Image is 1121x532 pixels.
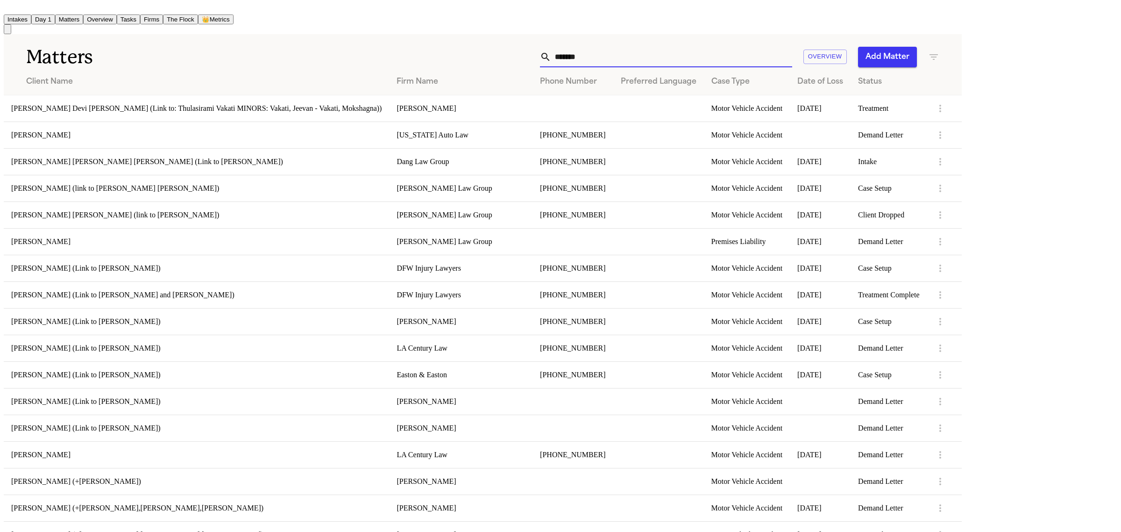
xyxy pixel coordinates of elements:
[389,255,532,281] td: DFW Injury Lawyers
[4,201,389,228] td: [PERSON_NAME] [PERSON_NAME] (link to [PERSON_NAME])
[851,415,927,441] td: Demand Letter
[4,495,389,521] td: [PERSON_NAME] (+[PERSON_NAME],[PERSON_NAME],[PERSON_NAME])
[4,4,15,13] img: Finch Logo
[4,228,389,255] td: [PERSON_NAME]
[55,15,83,23] a: Matters
[851,335,927,361] td: Demand Letter
[704,441,790,468] td: Motor Vehicle Accident
[704,201,790,228] td: Motor Vehicle Accident
[532,201,613,228] td: [PHONE_NUMBER]
[532,122,613,148] td: [PHONE_NUMBER]
[389,361,532,388] td: Easton & Easton
[4,335,389,361] td: [PERSON_NAME] (Link to [PERSON_NAME])
[851,175,927,201] td: Case Setup
[532,308,613,335] td: [PHONE_NUMBER]
[851,122,927,148] td: Demand Letter
[704,335,790,361] td: Motor Vehicle Accident
[532,175,613,201] td: [PHONE_NUMBER]
[4,95,389,122] td: [PERSON_NAME] Devi [PERSON_NAME] (Link to: Thulasirami Vakati MINORS: Vakati, Jeevan - Vakati, Mo...
[851,361,927,388] td: Case Setup
[858,76,919,87] div: Status
[31,15,55,23] a: Day 1
[704,495,790,521] td: Motor Vehicle Accident
[198,14,234,24] button: crownMetrics
[532,255,613,281] td: [PHONE_NUMBER]
[851,468,927,495] td: Demand Letter
[4,388,389,415] td: [PERSON_NAME] (Link to [PERSON_NAME])
[4,122,389,148] td: [PERSON_NAME]
[790,308,851,335] td: [DATE]
[389,122,532,148] td: [US_STATE] Auto Law
[4,441,389,468] td: [PERSON_NAME]
[704,468,790,495] td: Motor Vehicle Accident
[4,175,389,201] td: [PERSON_NAME] (link to [PERSON_NAME] [PERSON_NAME])
[851,255,927,281] td: Case Setup
[4,308,389,335] td: [PERSON_NAME] (Link to [PERSON_NAME])
[202,16,210,23] span: crown
[851,201,927,228] td: Client Dropped
[532,441,613,468] td: [PHONE_NUMBER]
[4,148,389,175] td: [PERSON_NAME] [PERSON_NAME] [PERSON_NAME] (Link to [PERSON_NAME])
[858,47,917,67] button: Add Matter
[704,388,790,415] td: Motor Vehicle Accident
[704,281,790,308] td: Motor Vehicle Accident
[711,76,783,87] div: Case Type
[389,281,532,308] td: DFW Injury Lawyers
[532,281,613,308] td: [PHONE_NUMBER]
[117,15,140,23] a: Tasks
[790,255,851,281] td: [DATE]
[704,175,790,201] td: Motor Vehicle Accident
[4,415,389,441] td: [PERSON_NAME] (Link to [PERSON_NAME])
[140,14,163,24] button: Firms
[851,148,927,175] td: Intake
[4,255,389,281] td: [PERSON_NAME] (Link to [PERSON_NAME])
[790,201,851,228] td: [DATE]
[790,335,851,361] td: [DATE]
[4,14,31,24] button: Intakes
[4,281,389,308] td: [PERSON_NAME] (Link to [PERSON_NAME] and [PERSON_NAME])
[704,95,790,122] td: Motor Vehicle Accident
[83,14,117,24] button: Overview
[389,388,532,415] td: [PERSON_NAME]
[26,76,382,87] div: Client Name
[198,15,234,23] a: crownMetrics
[389,148,532,175] td: Dang Law Group
[790,228,851,255] td: [DATE]
[532,361,613,388] td: [PHONE_NUMBER]
[26,45,295,69] h1: Matters
[389,228,532,255] td: [PERSON_NAME] Law Group
[397,76,525,87] div: Firm Name
[163,14,198,24] button: The Flock
[389,468,532,495] td: [PERSON_NAME]
[790,361,851,388] td: [DATE]
[117,14,140,24] button: Tasks
[851,308,927,335] td: Case Setup
[389,495,532,521] td: [PERSON_NAME]
[704,122,790,148] td: Motor Vehicle Accident
[851,95,927,122] td: Treatment
[140,15,163,23] a: Firms
[704,415,790,441] td: Motor Vehicle Accident
[389,175,532,201] td: [PERSON_NAME] Law Group
[389,308,532,335] td: [PERSON_NAME]
[4,468,389,495] td: [PERSON_NAME] (+[PERSON_NAME])
[851,495,927,521] td: Demand Letter
[851,441,927,468] td: Demand Letter
[389,95,532,122] td: [PERSON_NAME]
[389,441,532,468] td: LA Century Law
[389,335,532,361] td: LA Century Law
[790,148,851,175] td: [DATE]
[389,201,532,228] td: [PERSON_NAME] Law Group
[790,175,851,201] td: [DATE]
[851,388,927,415] td: Demand Letter
[790,495,851,521] td: [DATE]
[4,15,31,23] a: Intakes
[851,281,927,308] td: Treatment Complete
[790,441,851,468] td: [DATE]
[704,148,790,175] td: Motor Vehicle Accident
[31,14,55,24] button: Day 1
[83,15,117,23] a: Overview
[4,361,389,388] td: [PERSON_NAME] (Link to [PERSON_NAME])
[704,228,790,255] td: Premises Liability
[532,335,613,361] td: [PHONE_NUMBER]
